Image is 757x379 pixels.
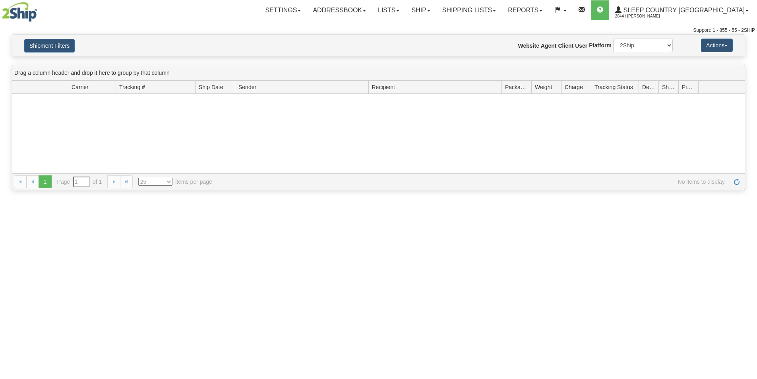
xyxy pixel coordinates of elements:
[436,0,502,20] a: Shipping lists
[662,83,675,91] span: Shipment Issues
[199,83,223,91] span: Ship Date
[609,0,755,20] a: Sleep Country [GEOGRAPHIC_DATA] 2044 / [PERSON_NAME]
[535,83,552,91] span: Weight
[642,83,655,91] span: Delivery Status
[372,0,405,20] a: Lists
[621,7,745,14] span: Sleep Country [GEOGRAPHIC_DATA]
[372,83,395,91] span: Recipient
[119,83,145,91] span: Tracking #
[682,83,695,91] span: Pickup Status
[541,42,557,50] label: Agent
[259,0,307,20] a: Settings
[505,83,528,91] span: Packages
[730,175,743,188] a: Refresh
[701,39,733,52] button: Actions
[72,83,89,91] span: Carrier
[558,42,573,50] label: Client
[39,175,51,188] span: 1
[223,178,725,186] span: No items to display
[589,41,612,49] label: Platform
[615,12,675,20] span: 2044 / [PERSON_NAME]
[565,83,583,91] span: Charge
[405,0,436,20] a: Ship
[24,39,75,52] button: Shipment Filters
[594,83,633,91] span: Tracking Status
[138,178,212,186] span: items per page
[307,0,372,20] a: Addressbook
[575,42,587,50] label: User
[2,2,37,22] img: logo2044.jpg
[238,83,256,91] span: Sender
[2,27,755,34] div: Support: 1 - 855 - 55 - 2SHIP
[57,177,102,187] span: Page of 1
[12,65,745,81] div: grid grouping header
[518,42,539,50] label: Website
[502,0,548,20] a: Reports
